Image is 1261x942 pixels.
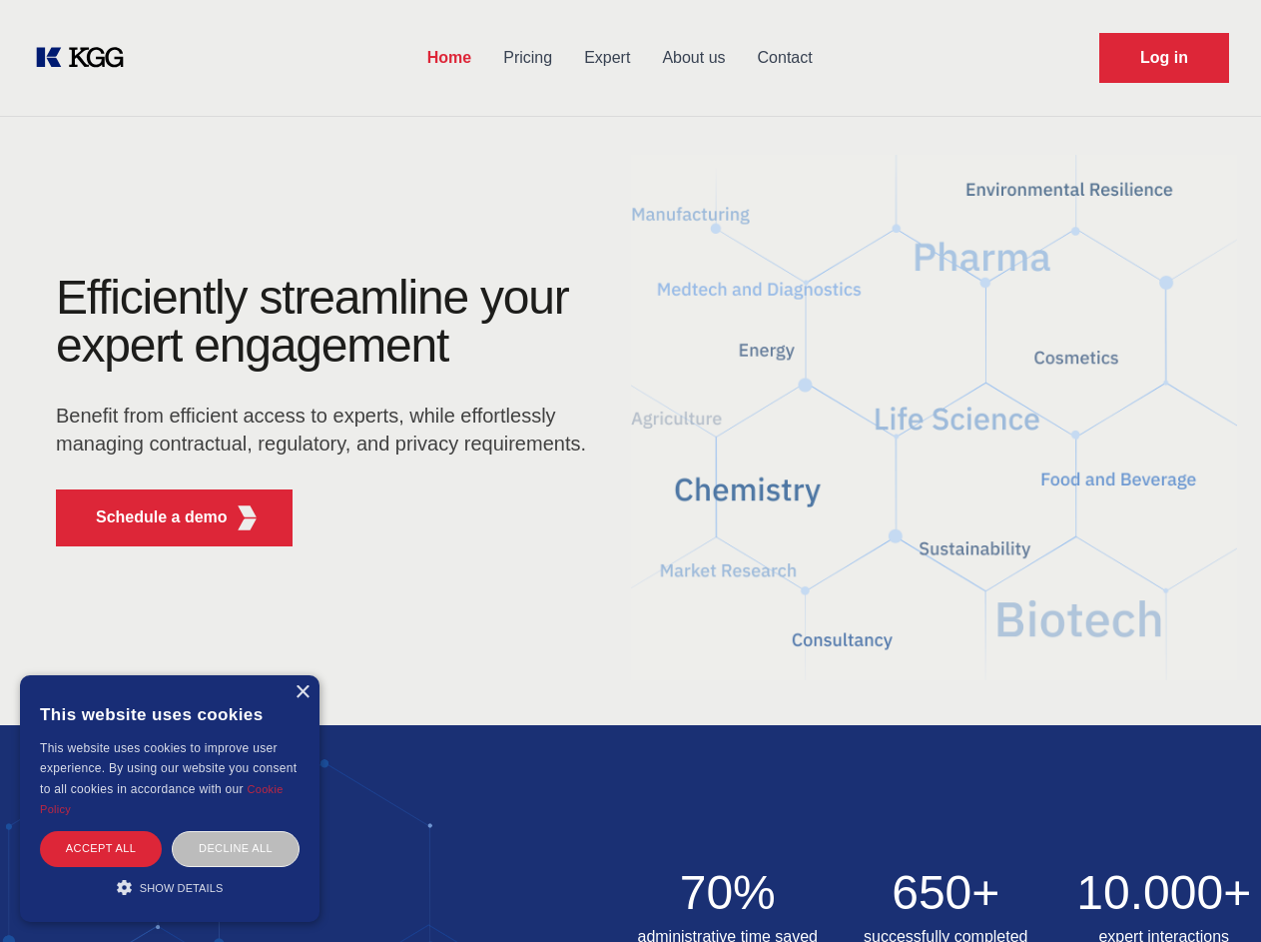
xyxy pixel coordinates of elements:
h2: 650+ [849,869,1043,917]
div: Show details [40,877,300,897]
h2: 70% [631,869,826,917]
button: Schedule a demoKGG Fifth Element RED [56,489,293,546]
div: This website uses cookies [40,690,300,738]
span: Show details [140,882,224,894]
a: KOL Knowledge Platform: Talk to Key External Experts (KEE) [32,42,140,74]
div: Accept all [40,831,162,866]
iframe: Chat Widget [1161,846,1261,942]
div: Decline all [172,831,300,866]
a: Cookie Policy [40,783,284,815]
img: KGG Fifth Element RED [235,505,260,530]
a: Request Demo [1099,33,1229,83]
a: Home [411,32,487,84]
div: Close [295,685,310,700]
p: Schedule a demo [96,505,228,529]
a: Pricing [487,32,568,84]
a: Contact [742,32,829,84]
h1: Efficiently streamline your expert engagement [56,274,599,370]
img: KGG Fifth Element RED [631,130,1238,705]
a: Expert [568,32,646,84]
span: This website uses cookies to improve user experience. By using our website you consent to all coo... [40,741,297,796]
p: Benefit from efficient access to experts, while effortlessly managing contractual, regulatory, an... [56,402,599,458]
a: About us [646,32,741,84]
